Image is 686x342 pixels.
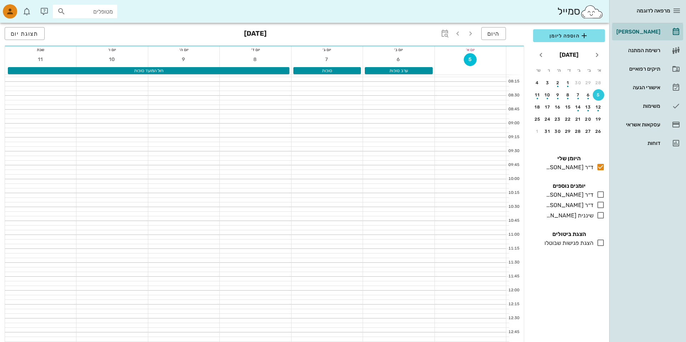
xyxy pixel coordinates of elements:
span: חול המועד סוכות [134,68,163,73]
button: 10 [542,89,553,101]
button: 27 [583,126,594,137]
button: 4 [532,77,543,89]
button: חודש הבא [535,49,547,61]
button: הוספה ליומן [533,29,605,42]
a: [PERSON_NAME] [612,23,683,40]
button: חודש שעבר [591,49,603,61]
button: 20 [583,114,594,125]
button: 5 [593,89,604,101]
button: 28 [593,77,604,89]
th: ד׳ [564,64,573,76]
a: אישורי הגעה [612,79,683,96]
span: היום [487,30,500,37]
span: מרפאה לדוגמה [637,7,670,14]
button: 24 [542,114,553,125]
button: היום [481,27,506,40]
img: SmileCloud logo [580,5,603,19]
div: 31 [542,129,553,134]
div: תיקים רפואיים [615,66,660,72]
div: 11:30 [506,260,521,266]
button: 6 [392,53,405,66]
div: 25 [532,117,543,122]
div: 5 [593,92,604,97]
div: 12:00 [506,287,521,293]
div: 10:15 [506,190,521,196]
th: ש׳ [534,64,543,76]
a: תיקים רפואיים [612,60,683,77]
button: 11 [34,53,47,66]
th: ה׳ [554,64,563,76]
span: 8 [249,56,262,62]
span: 5 [464,56,476,62]
button: 7 [320,53,333,66]
button: 7 [572,89,584,101]
button: 9 [178,53,190,66]
button: 1 [532,126,543,137]
div: 19 [593,117,604,122]
div: 3 [542,80,553,85]
span: סוכות [322,68,332,73]
h4: יומנים נוספים [533,182,605,190]
div: 17 [542,105,553,110]
button: 1 [562,77,574,89]
button: 21 [572,114,584,125]
th: ו׳ [544,64,553,76]
div: 11:45 [506,273,521,280]
div: עסקאות אשראי [615,122,660,127]
button: 26 [593,126,604,137]
button: 16 [552,101,563,113]
th: ב׳ [585,64,594,76]
button: 17 [542,101,553,113]
div: 21 [572,117,584,122]
span: 6 [392,56,405,62]
span: תצוגת יום [11,30,39,37]
div: 28 [593,80,604,85]
div: 09:45 [506,162,521,168]
div: 24 [542,117,553,122]
div: 09:30 [506,148,521,154]
button: 30 [572,77,584,89]
button: 5 [464,53,477,66]
a: עסקאות אשראי [612,116,683,133]
div: דוחות [615,140,660,146]
div: יום ו׳ [76,46,148,53]
div: ד״ר [PERSON_NAME] [543,191,593,199]
button: 2 [552,77,563,89]
div: סמייל [557,4,603,19]
div: 4 [532,80,543,85]
a: רשימת המתנה [612,42,683,59]
div: ד״ר [PERSON_NAME] [543,163,593,172]
div: ד״ר [PERSON_NAME] [543,201,593,210]
div: 18 [532,105,543,110]
button: 22 [562,114,574,125]
div: 6 [583,92,594,97]
div: 2 [552,80,563,85]
button: 29 [562,126,574,137]
div: אישורי הגעה [615,85,660,90]
div: יום ב׳ [363,46,434,53]
div: 9 [552,92,563,97]
div: 26 [593,129,604,134]
div: 10 [542,92,553,97]
div: 08:30 [506,92,521,99]
div: 12 [593,105,604,110]
button: 8 [562,89,574,101]
div: 29 [562,129,574,134]
div: 11:15 [506,246,521,252]
div: יום ג׳ [292,46,363,53]
div: 09:00 [506,120,521,126]
div: [PERSON_NAME] [615,29,660,35]
div: 10:00 [506,176,521,182]
div: 29 [583,80,594,85]
div: 1 [562,80,574,85]
button: 25 [532,114,543,125]
div: 15 [562,105,574,110]
button: 31 [542,126,553,137]
button: 18 [532,101,543,113]
div: 1 [532,129,543,134]
button: 8 [249,53,262,66]
button: 9 [552,89,563,101]
th: ג׳ [575,64,584,76]
span: 10 [106,56,119,62]
div: 11:00 [506,232,521,238]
